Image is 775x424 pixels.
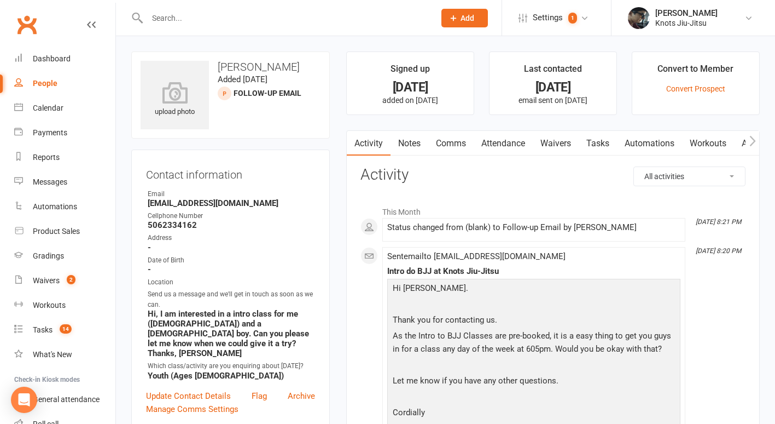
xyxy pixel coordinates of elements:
strong: - [148,265,315,274]
a: Notes [391,131,428,156]
span: Add [461,14,474,22]
input: Search... [144,10,427,26]
div: Intro do BJJ at Knots Jiu-Jitsu [387,267,680,276]
a: Workouts [682,131,734,156]
img: thumb_image1614103803.png [628,7,650,29]
strong: Youth (Ages [DEMOGRAPHIC_DATA]) [148,371,315,381]
div: upload photo [141,82,209,118]
i: [DATE] 8:21 PM [696,218,741,226]
a: Manage Comms Settings [146,403,238,416]
a: Activity [347,131,391,156]
div: Knots Jiu-Jitsu [655,18,718,28]
a: Reports [14,145,115,170]
div: Open Intercom Messenger [11,387,37,413]
a: Convert Prospect [666,84,725,93]
div: Workouts [33,301,66,310]
a: General attendance kiosk mode [14,387,115,412]
div: General attendance [33,395,100,404]
div: What's New [33,350,72,359]
div: Address [148,233,315,243]
span: Sent email to [EMAIL_ADDRESS][DOMAIN_NAME] [387,251,566,261]
div: [DATE] [499,82,607,93]
div: Signed up [391,62,430,82]
a: Automations [617,131,682,156]
a: Workouts [14,293,115,318]
h3: Contact information [146,164,315,181]
a: Messages [14,170,115,194]
p: email sent on [DATE] [499,96,607,105]
div: Location [148,277,315,288]
a: Waivers [533,131,579,156]
a: People [14,71,115,96]
a: Update Contact Details [146,389,231,403]
a: Tasks [579,131,617,156]
p: Cordially [390,406,678,422]
a: Flag [252,389,267,403]
div: Messages [33,177,67,186]
a: Automations [14,194,115,219]
div: Reports [33,153,60,162]
span: Follow-up Email [234,89,301,98]
div: Payments [33,128,67,137]
div: Dashboard [33,54,71,63]
div: Last contacted [524,62,582,82]
div: Tasks [33,325,53,334]
div: Convert to Member [657,62,733,82]
h3: [PERSON_NAME] [141,61,321,73]
a: Payments [14,121,115,145]
span: 1 [568,13,577,24]
strong: - [148,243,315,253]
div: Product Sales [33,227,80,236]
li: This Month [360,200,745,218]
a: Clubworx [13,11,40,38]
p: Thank you for contacting us. [390,313,678,329]
div: [PERSON_NAME] [655,8,718,18]
strong: 5062334162 [148,220,315,230]
div: Calendar [33,104,63,112]
a: Waivers 2 [14,268,115,293]
div: [DATE] [357,82,464,93]
span: 14 [60,324,72,334]
i: [DATE] 8:20 PM [696,247,741,255]
p: added on [DATE] [357,96,464,105]
button: Add [441,9,488,27]
a: Archive [288,389,315,403]
a: Gradings [14,244,115,268]
strong: [EMAIL_ADDRESS][DOMAIN_NAME] [148,198,315,208]
div: Email [148,189,315,199]
div: Gradings [33,251,64,260]
time: Added [DATE] [218,75,267,84]
div: Automations [33,202,77,211]
h3: Activity [360,167,745,184]
p: Hi [PERSON_NAME]. [390,282,678,297]
div: Status changed from (blank) to Follow-up Email by [PERSON_NAME] [387,223,680,232]
a: Dashboard [14,47,115,71]
div: Date of Birth [148,255,315,266]
p: Let me know if you have any other questions. [390,374,678,390]
p: As the Intro to BJJ Classes are pre-booked, it is a easy thing to get you guys in for a class any... [390,329,678,358]
div: Which class/activity are you enquiring about [DATE]? [148,361,315,371]
a: Attendance [474,131,533,156]
strong: Hi, I am interested in a intro class for me ([DEMOGRAPHIC_DATA]) and a [DEMOGRAPHIC_DATA] boy. Ca... [148,309,315,358]
span: 2 [67,275,75,284]
a: Product Sales [14,219,115,244]
a: Comms [428,131,474,156]
span: Settings [533,5,563,30]
div: Waivers [33,276,60,285]
div: Send us a message and we'll get in touch as soon as we can. [148,289,315,310]
a: Tasks 14 [14,318,115,342]
div: People [33,79,57,88]
div: Cellphone Number [148,211,315,221]
a: What's New [14,342,115,367]
a: Calendar [14,96,115,121]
